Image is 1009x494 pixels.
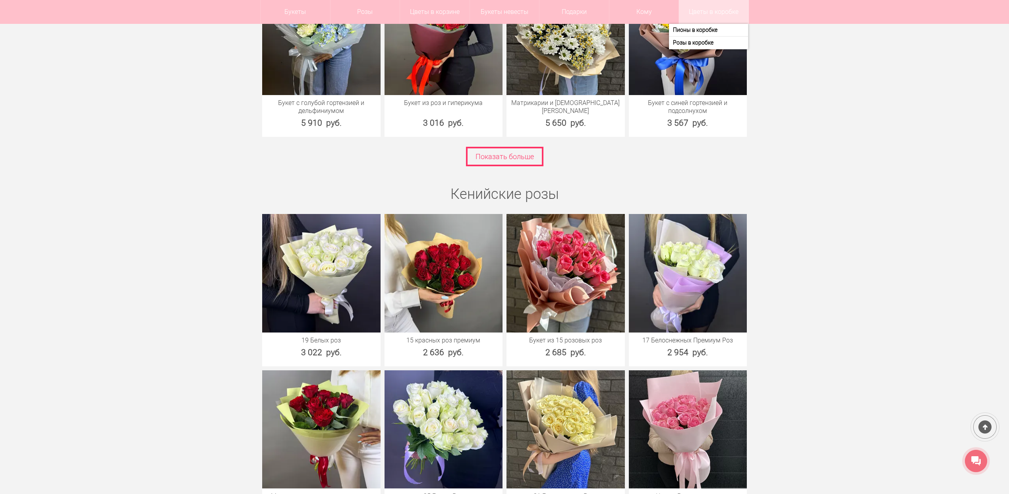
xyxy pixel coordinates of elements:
[466,147,543,166] a: Показать больше
[266,99,377,115] a: Букет с голубой гортензией и дельфиниумом
[669,24,748,36] a: Пионы в коробке
[633,336,743,344] a: 17 Белоснежных Премиум Роз
[266,336,377,344] a: 19 Белых роз
[510,336,621,344] a: Букет из 15 розовых роз
[629,214,747,333] img: 17 Белоснежных Премиум Роз
[389,99,499,107] a: Букет из роз и гиперикума
[629,370,747,489] img: Нежно-Розовые розы
[385,346,503,358] div: 2 636 руб.
[506,370,625,489] img: 31 Белоснежная Роза
[629,346,747,358] div: 2 954 руб.
[262,117,381,129] div: 5 910 руб.
[506,346,625,358] div: 2 685 руб.
[669,37,748,49] a: Розы в коробке
[385,370,503,489] img: 25 Белых Роз
[450,186,559,202] a: Кенийские розы
[262,346,381,358] div: 3 022 руб.
[389,336,499,344] a: 15 красных роз премиум
[385,117,503,129] div: 3 016 руб.
[506,214,625,333] img: Букет из 15 розовых роз
[262,370,381,489] img: Моно композиция из красных роз
[510,99,621,115] a: Матрикарии и [DEMOGRAPHIC_DATA][PERSON_NAME]
[633,99,743,115] a: Букет с синей гортензией и подсолнухом
[385,214,503,333] img: 15 красных роз премиум
[262,214,381,333] img: 19 Белых роз
[629,117,747,129] div: 3 567 руб.
[506,117,625,129] div: 5 650 руб.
